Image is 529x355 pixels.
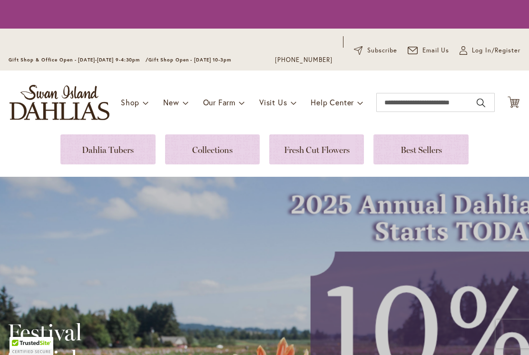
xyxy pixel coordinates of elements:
[460,46,520,55] a: Log In/Register
[203,97,235,107] span: Our Farm
[163,97,179,107] span: New
[472,46,520,55] span: Log In/Register
[10,85,109,120] a: store logo
[477,95,485,111] button: Search
[9,57,148,63] span: Gift Shop & Office Open - [DATE]-[DATE] 9-4:30pm /
[148,57,231,63] span: Gift Shop Open - [DATE] 10-3pm
[121,97,139,107] span: Shop
[275,55,333,65] a: [PHONE_NUMBER]
[354,46,397,55] a: Subscribe
[408,46,450,55] a: Email Us
[311,97,354,107] span: Help Center
[367,46,397,55] span: Subscribe
[422,46,450,55] span: Email Us
[259,97,287,107] span: Visit Us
